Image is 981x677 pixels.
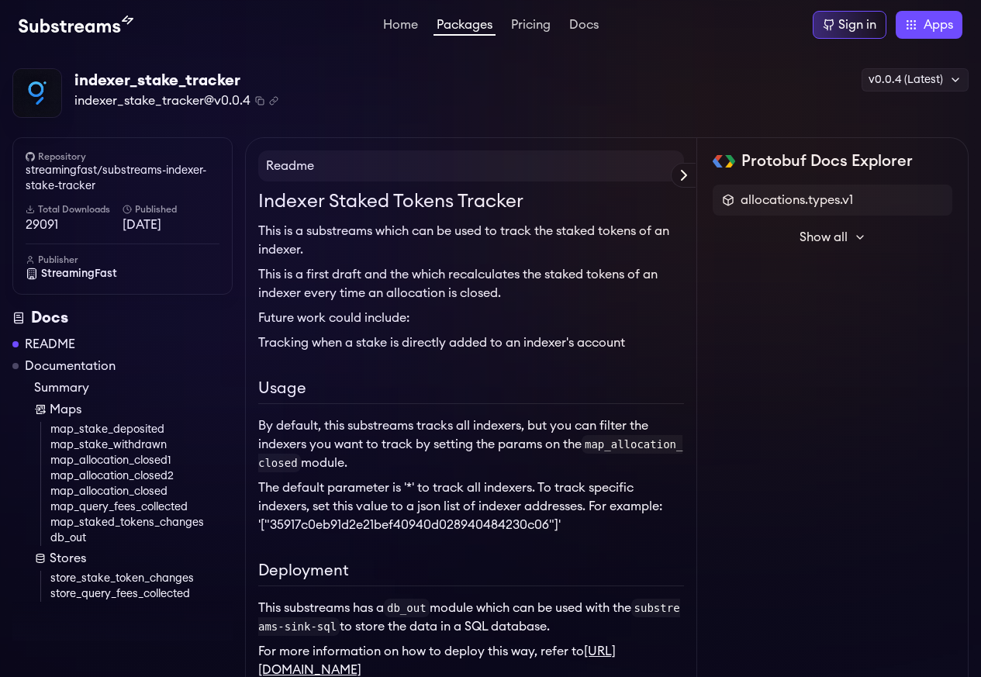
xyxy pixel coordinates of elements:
[50,422,233,437] a: map_stake_deposited
[741,150,913,172] h2: Protobuf Docs Explorer
[50,437,233,453] a: map_stake_withdrawn
[258,333,684,352] li: Tracking when a stake is directly added to an indexer's account
[258,435,682,472] code: map_allocation_closed
[258,599,684,636] p: This substreams has a module which can be used with the to store the data in a SQL database.
[258,222,684,259] p: This is a substreams which can be used to track the staked tokens of an indexer.
[713,155,735,168] img: Protobuf
[800,228,848,247] span: Show all
[380,19,421,34] a: Home
[258,599,680,636] code: substreams-sink-sql
[258,377,684,404] h2: Usage
[34,552,47,565] img: Store icon
[34,403,47,416] img: Map icon
[25,357,116,375] a: Documentation
[258,188,684,216] h1: Indexer Staked Tokens Tracker
[34,400,233,419] a: Maps
[123,203,219,216] h6: Published
[25,335,75,354] a: README
[26,150,219,163] h6: Repository
[924,16,953,34] span: Apps
[258,416,684,472] p: By default, this substreams tracks all indexers, but you can filter the indexers you want to trac...
[50,484,233,499] a: map_allocation_closed
[50,453,233,468] a: map_allocation_closed1
[123,216,219,234] span: [DATE]
[26,203,123,216] h6: Total Downloads
[74,70,278,92] div: indexer_stake_tracker
[269,96,278,105] button: Copy .spkg link to clipboard
[434,19,496,36] a: Packages
[34,378,233,397] a: Summary
[50,586,233,602] a: store_query_fees_collected
[26,152,35,161] img: github
[26,216,123,234] span: 29091
[50,499,233,515] a: map_query_fees_collected
[741,191,853,209] span: allocations.types.v1
[508,19,554,34] a: Pricing
[34,549,233,568] a: Stores
[41,266,117,282] span: StreamingFast
[384,599,430,617] code: db_out
[258,309,684,327] p: Future work could include:
[12,307,233,329] div: Docs
[74,92,250,110] span: indexer_stake_tracker@v0.0.4
[19,16,133,34] img: Substream's logo
[50,468,233,484] a: map_allocation_closed2
[26,163,219,194] a: streamingfast/substreams-indexer-stake-tracker
[813,11,886,39] a: Sign in
[838,16,876,34] div: Sign in
[13,69,61,117] img: Package Logo
[713,222,952,253] button: Show all
[258,150,684,181] h4: Readme
[258,265,684,302] p: This is a first draft and the which recalculates the staked tokens of an indexer every time an al...
[258,559,684,586] h2: Deployment
[50,571,233,586] a: store_stake_token_changes
[255,96,264,105] button: Copy package name and version
[50,515,233,530] a: map_staked_tokens_changes
[566,19,602,34] a: Docs
[862,68,969,92] div: v0.0.4 (Latest)
[26,266,219,282] a: StreamingFast
[50,530,233,546] a: db_out
[26,254,219,266] h6: Publisher
[258,478,684,534] p: The default parameter is '*' to track all indexers. To track specific indexers, set this value to...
